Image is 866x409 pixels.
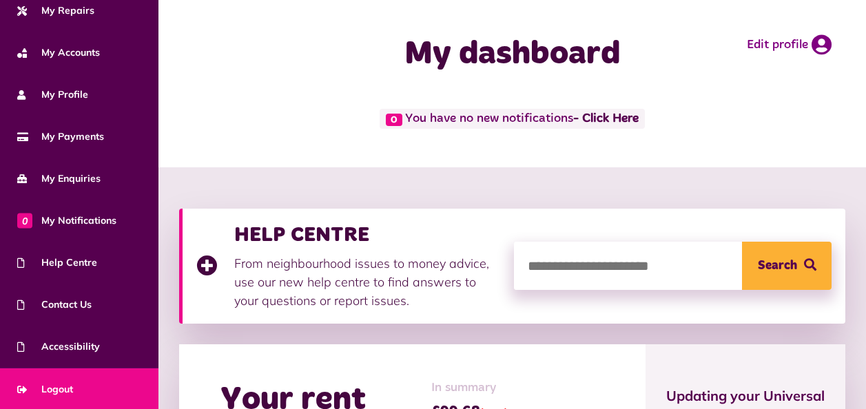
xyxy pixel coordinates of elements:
h1: My dashboard [349,34,676,74]
span: You have no new notifications [380,109,645,129]
span: My Repairs [17,3,94,18]
span: 0 [386,114,402,126]
span: Accessibility [17,339,100,354]
span: My Enquiries [17,171,101,186]
span: Contact Us [17,297,92,312]
span: Search [758,242,797,290]
span: My Profile [17,87,88,102]
span: My Accounts [17,45,100,60]
a: - Click Here [573,113,639,125]
span: My Payments [17,129,104,144]
span: Help Centre [17,255,97,270]
p: From neighbourhood issues to money advice, use our new help centre to find answers to your questi... [234,254,500,310]
span: My Notifications [17,213,116,228]
span: In summary [431,379,508,397]
a: Edit profile [747,34,832,55]
span: Logout [17,382,73,397]
h3: HELP CENTRE [234,222,500,247]
span: 0 [17,213,32,228]
button: Search [742,242,832,290]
